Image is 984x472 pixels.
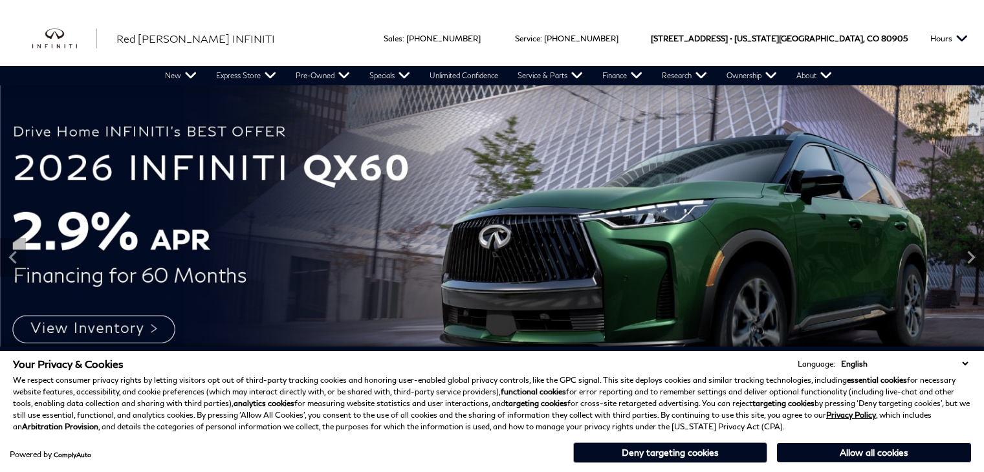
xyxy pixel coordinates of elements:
[734,11,865,66] span: [US_STATE][GEOGRAPHIC_DATA],
[838,358,971,370] select: Language Select
[544,34,618,43] a: [PHONE_NUMBER]
[540,34,542,43] span: :
[13,374,971,433] p: We respect consumer privacy rights by letting visitors opt out of third-party tracking cookies an...
[515,34,540,43] span: Service
[116,31,275,47] a: Red [PERSON_NAME] INFINITI
[286,66,360,85] a: Pre-Owned
[593,66,652,85] a: Finance
[406,34,481,43] a: [PHONE_NUMBER]
[22,422,98,431] strong: Arbitration Provision
[958,238,984,277] div: Next
[32,28,97,49] img: INFINITI
[155,66,206,85] a: New
[717,66,787,85] a: Ownership
[752,398,815,408] strong: targeting cookies
[10,451,91,458] div: Powered by
[234,398,294,408] strong: analytics cookies
[826,410,876,420] a: Privacy Policy
[402,34,404,43] span: :
[155,66,842,85] nav: Main Navigation
[54,451,91,458] a: ComplyAuto
[206,66,286,85] a: Express Store
[420,66,508,85] a: Unlimited Confidence
[881,11,908,66] span: 80905
[508,66,593,85] a: Service & Parts
[360,66,420,85] a: Specials
[501,387,566,396] strong: functional cookies
[32,28,97,49] a: infiniti
[13,358,124,370] span: Your Privacy & Cookies
[798,360,835,368] div: Language:
[573,442,767,463] button: Deny targeting cookies
[847,375,907,385] strong: essential cookies
[787,66,842,85] a: About
[505,398,567,408] strong: targeting cookies
[924,11,974,66] button: Open the hours dropdown
[777,443,971,462] button: Allow all cookies
[651,11,732,66] span: [STREET_ADDRESS] •
[651,34,908,43] a: [STREET_ADDRESS] • [US_STATE][GEOGRAPHIC_DATA], CO 80905
[384,34,402,43] span: Sales
[116,32,275,45] span: Red [PERSON_NAME] INFINITI
[652,66,717,85] a: Research
[867,11,879,66] span: CO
